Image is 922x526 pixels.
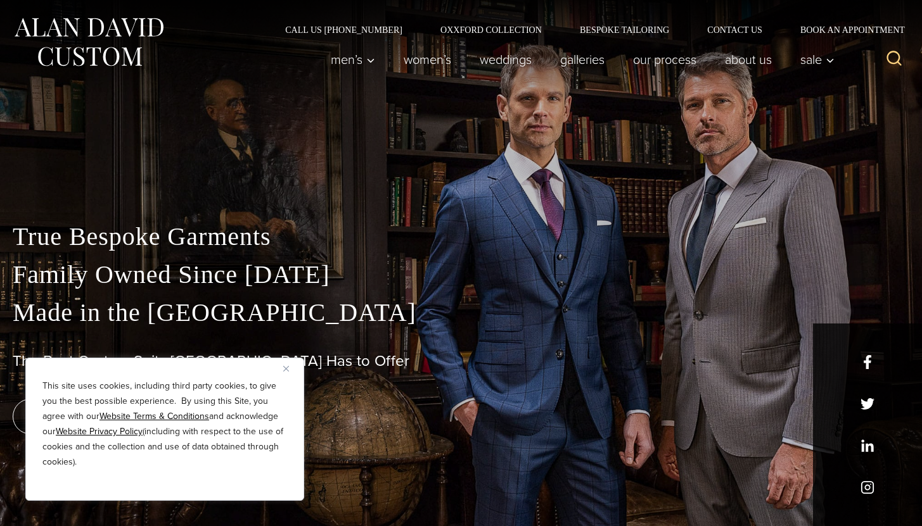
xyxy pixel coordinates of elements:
[466,47,546,72] a: weddings
[266,25,421,34] a: Call Us [PHONE_NUMBER]
[13,399,190,434] a: book an appointment
[781,25,909,34] a: Book an Appointment
[561,25,688,34] a: Bespoke Tailoring
[800,53,835,66] span: Sale
[42,379,287,470] p: This site uses cookies, including third party cookies, to give you the best possible experience. ...
[13,14,165,70] img: Alan David Custom
[879,44,909,75] button: View Search Form
[283,366,289,372] img: Close
[317,47,842,72] nav: Primary Navigation
[546,47,619,72] a: Galleries
[390,47,466,72] a: Women’s
[711,47,786,72] a: About Us
[331,53,375,66] span: Men’s
[99,410,209,423] a: Website Terms & Conditions
[266,25,909,34] nav: Secondary Navigation
[283,361,298,376] button: Close
[56,425,143,438] a: Website Privacy Policy
[619,47,711,72] a: Our Process
[421,25,561,34] a: Oxxford Collection
[13,218,909,332] p: True Bespoke Garments Family Owned Since [DATE] Made in the [GEOGRAPHIC_DATA]
[688,25,781,34] a: Contact Us
[13,352,909,370] h1: The Best Custom Suits [GEOGRAPHIC_DATA] Has to Offer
